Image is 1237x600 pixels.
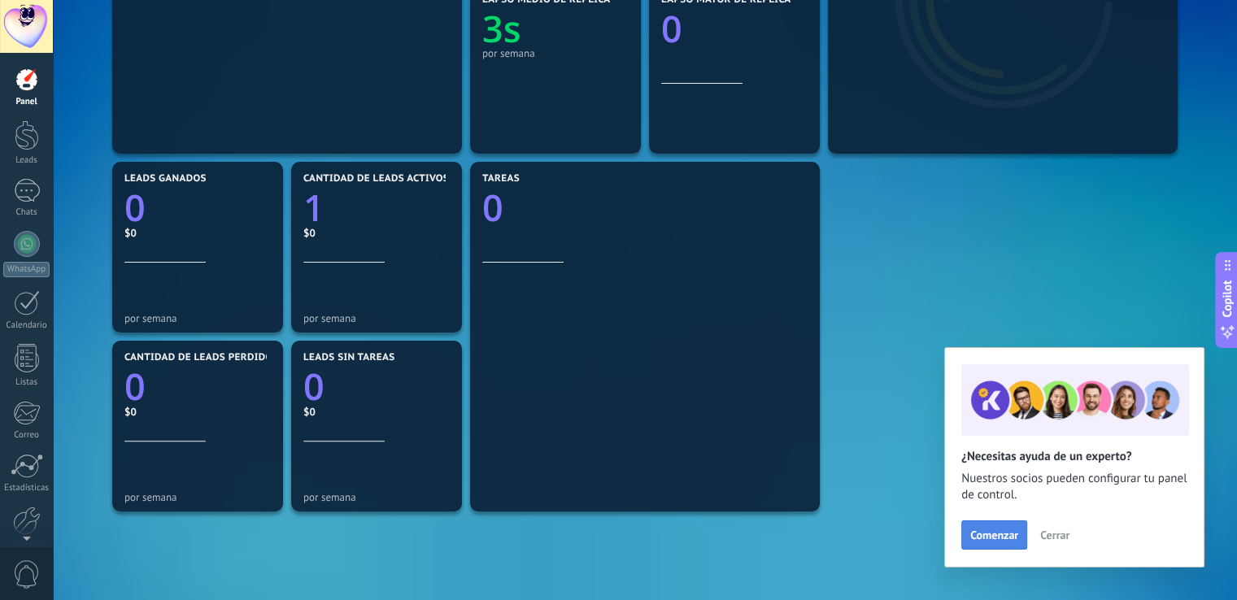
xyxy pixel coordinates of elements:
div: Listas [3,377,50,388]
div: $0 [124,226,271,240]
div: $0 [303,405,450,419]
text: 0 [303,362,324,411]
span: Cerrar [1040,529,1069,541]
h2: ¿Necesitas ayuda de un experto? [961,449,1187,464]
span: Copilot [1219,280,1235,318]
div: Calendario [3,320,50,331]
text: 0 [124,362,146,411]
div: Panel [3,97,50,107]
a: 0 [482,183,808,233]
div: $0 [124,405,271,419]
div: Correo [3,430,50,441]
a: 0 [124,362,271,411]
div: WhatsApp [3,262,50,277]
div: por semana [124,312,271,324]
span: Leads ganados [124,173,207,185]
text: 0 [482,183,503,233]
text: 1 [303,183,324,233]
span: Comenzar [970,529,1018,541]
button: Comenzar [961,520,1027,550]
text: 3s [482,4,521,54]
div: por semana [124,491,271,503]
div: Leads [3,155,50,166]
div: $0 [303,226,450,240]
span: Nuestros socios pueden configurar tu panel de control. [961,471,1187,503]
button: Cerrar [1033,523,1077,547]
a: 1 [303,183,450,233]
text: 0 [124,183,146,233]
a: 0 [124,183,271,233]
span: Cantidad de leads perdidos [124,352,279,363]
div: por semana [303,312,450,324]
div: por semana [303,491,450,503]
span: Tareas [482,173,520,185]
div: Chats [3,207,50,218]
span: Cantidad de leads activos [303,173,449,185]
a: 0 [303,362,450,411]
span: Leads sin tareas [303,352,394,363]
text: 0 [661,4,682,54]
div: por semana [482,47,629,59]
div: Estadísticas [3,483,50,493]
